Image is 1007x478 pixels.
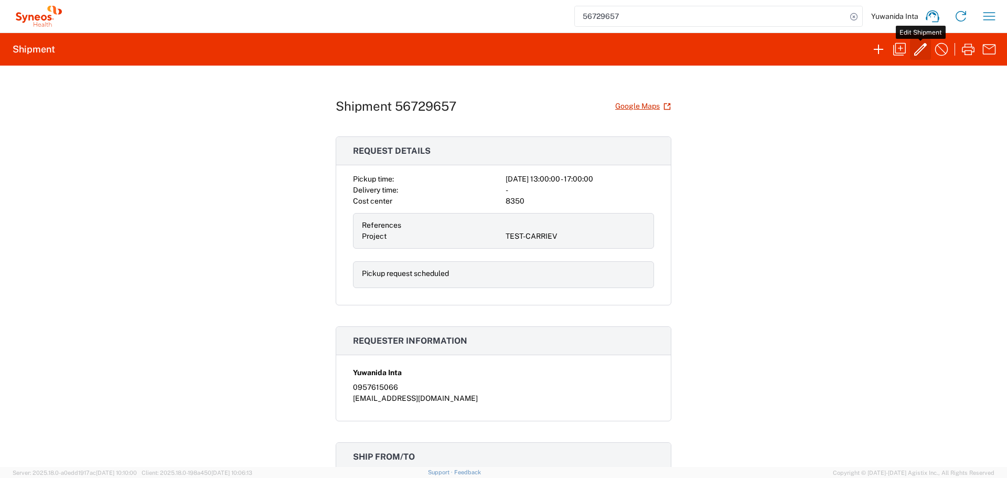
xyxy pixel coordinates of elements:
span: Cost center [353,197,392,205]
span: Server: 2025.18.0-a0edd1917ac [13,470,137,476]
span: Client: 2025.18.0-198a450 [142,470,252,476]
div: - [506,185,654,196]
span: Pickup time: [353,175,394,183]
div: [EMAIL_ADDRESS][DOMAIN_NAME] [353,393,654,404]
span: Pickup request scheduled [362,269,449,278]
span: [DATE] 10:10:00 [96,470,137,476]
div: 8350 [506,196,654,207]
input: Shipment, tracking or reference number [575,6,847,26]
span: Delivery time: [353,186,398,194]
div: 0957615066 [353,382,654,393]
span: [DATE] 10:06:13 [211,470,252,476]
div: TEST-CARRIEV [506,231,645,242]
span: Request details [353,146,431,156]
span: Yuwanida Inta [871,12,918,21]
div: Project [362,231,501,242]
span: Copyright © [DATE]-[DATE] Agistix Inc., All Rights Reserved [833,468,994,477]
div: [DATE] 13:00:00 - 17:00:00 [506,174,654,185]
span: Ship from/to [353,452,415,462]
h1: Shipment 56729657 [336,99,456,114]
a: Support [428,469,454,475]
span: References [362,221,401,229]
a: Google Maps [615,97,671,115]
span: Yuwanida Inta [353,367,402,378]
a: Feedback [454,469,481,475]
span: Requester information [353,336,467,346]
h2: Shipment [13,43,55,56]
